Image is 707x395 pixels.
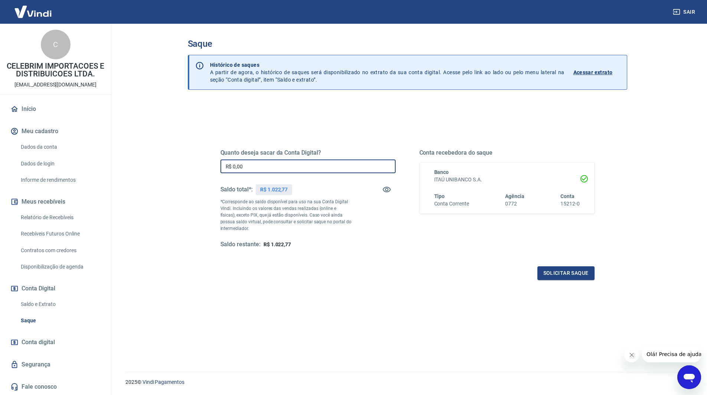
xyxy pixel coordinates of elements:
[18,172,102,188] a: Informe de rendimentos
[220,186,253,193] h5: Saldo total*:
[419,149,595,157] h5: Conta recebedora do saque
[9,280,102,297] button: Conta Digital
[18,139,102,155] a: Dados da conta
[18,297,102,312] a: Saldo e Extrato
[573,69,613,76] p: Acessar extrato
[505,200,524,208] h6: 0772
[505,193,524,199] span: Agência
[18,156,102,171] a: Dados de login
[434,200,469,208] h6: Conta Corrente
[9,101,102,117] a: Início
[220,241,261,248] h5: Saldo restante:
[434,176,580,184] h6: ITAÚ UNIBANCO S.A.
[41,30,71,59] div: C
[14,81,96,89] p: [EMAIL_ADDRESS][DOMAIN_NAME]
[260,186,288,194] p: R$ 1.022,77
[18,226,102,241] a: Recebíveis Futuros Online
[18,210,102,225] a: Relatório de Recebíveis
[188,39,627,49] h3: Saque
[18,243,102,258] a: Contratos com credores
[677,365,701,389] iframe: Botão para abrir a janela de mensagens
[125,378,689,386] p: 2025 ©
[9,123,102,139] button: Meu cadastro
[537,266,595,280] button: Solicitar saque
[220,198,352,232] p: *Corresponde ao saldo disponível para uso na sua Conta Digital Vindi. Incluindo os valores das ve...
[573,61,621,83] a: Acessar extrato
[434,193,445,199] span: Tipo
[6,62,105,78] p: CELEBRIM IMPORTACOES E DISTRIBUICOES LTDA.
[671,5,698,19] button: Sair
[4,5,62,11] span: Olá! Precisa de ajuda?
[642,346,701,362] iframe: Mensagem da empresa
[18,259,102,274] a: Disponibilização de agenda
[9,356,102,373] a: Segurança
[210,61,564,69] p: Histórico de saques
[9,334,102,350] a: Conta digital
[210,61,564,83] p: A partir de agora, o histórico de saques será disponibilizado no extrato da sua conta digital. Ac...
[143,379,184,385] a: Vindi Pagamentos
[22,337,55,348] span: Conta digital
[9,194,102,210] button: Meus recebíveis
[624,348,639,362] iframe: Fechar mensagem
[9,379,102,395] a: Fale conosco
[220,149,396,157] h5: Quanto deseja sacar da Conta Digital?
[264,241,291,247] span: R$ 1.022,77
[9,0,57,23] img: Vindi
[560,200,580,208] h6: 15212-0
[18,313,102,328] a: Saque
[560,193,575,199] span: Conta
[434,169,449,175] span: Banco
